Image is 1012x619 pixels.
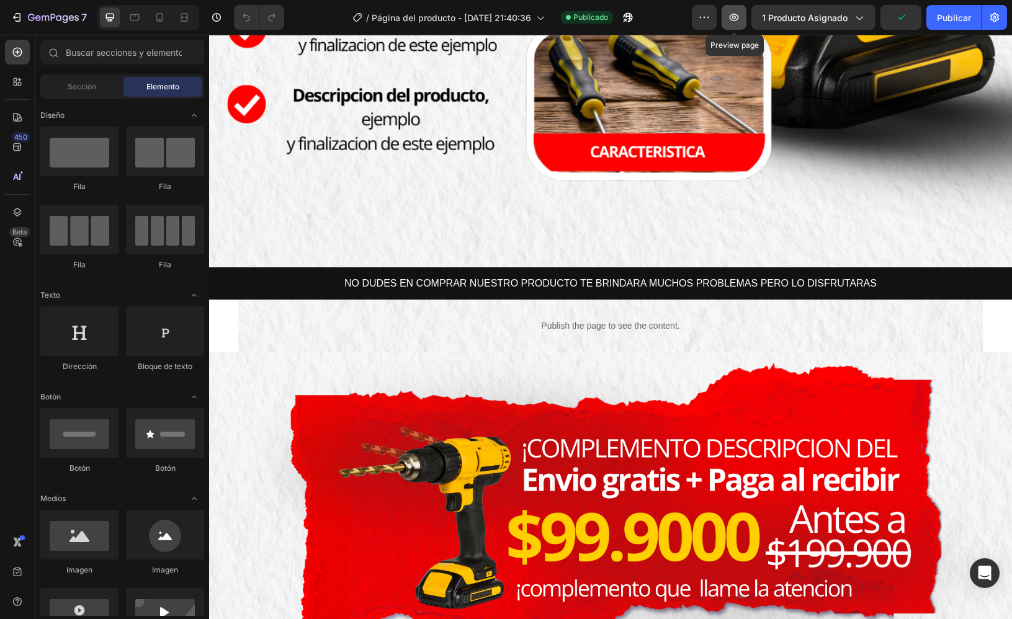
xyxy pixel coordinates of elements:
span: Publicado [573,12,608,23]
span: Diseño [40,110,65,121]
div: Undo/Redo [234,5,284,30]
span: Sección [68,81,96,92]
span: Elemento [146,81,179,92]
p: 7 [81,10,87,25]
span: Toggle open [184,285,204,305]
iframe: Design area [209,35,1012,619]
span: / [366,11,369,24]
div: Fila [126,181,204,192]
span: Toggle open [184,105,204,125]
span: 1 producto asignado [762,11,848,24]
div: Imagen [126,564,204,576]
span: Texto [40,290,60,301]
div: 450 [12,132,30,142]
button: 7 [5,5,92,30]
span: Medios [40,493,66,504]
div: Imagen [40,564,119,576]
div: Fila [40,181,119,192]
span: Toggle open [184,489,204,509]
span: Botón [40,391,61,403]
button: Publicar [926,5,982,30]
div: Botón [40,463,119,474]
div: Open Intercom Messenger [970,558,1000,588]
div: Dirección [40,361,119,372]
div: Fila [126,259,204,270]
input: Buscar secciones y elementos [40,40,204,65]
div: Botón [126,463,204,474]
div: Publicar [937,11,971,24]
div: Bloque de texto [126,361,204,372]
div: Fila [40,259,119,270]
div: Beta [9,227,30,237]
span: Toggle open [184,387,204,407]
span: Página del producto - [DATE] 21:40:36 [372,11,531,24]
button: 1 producto asignado [751,5,875,30]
